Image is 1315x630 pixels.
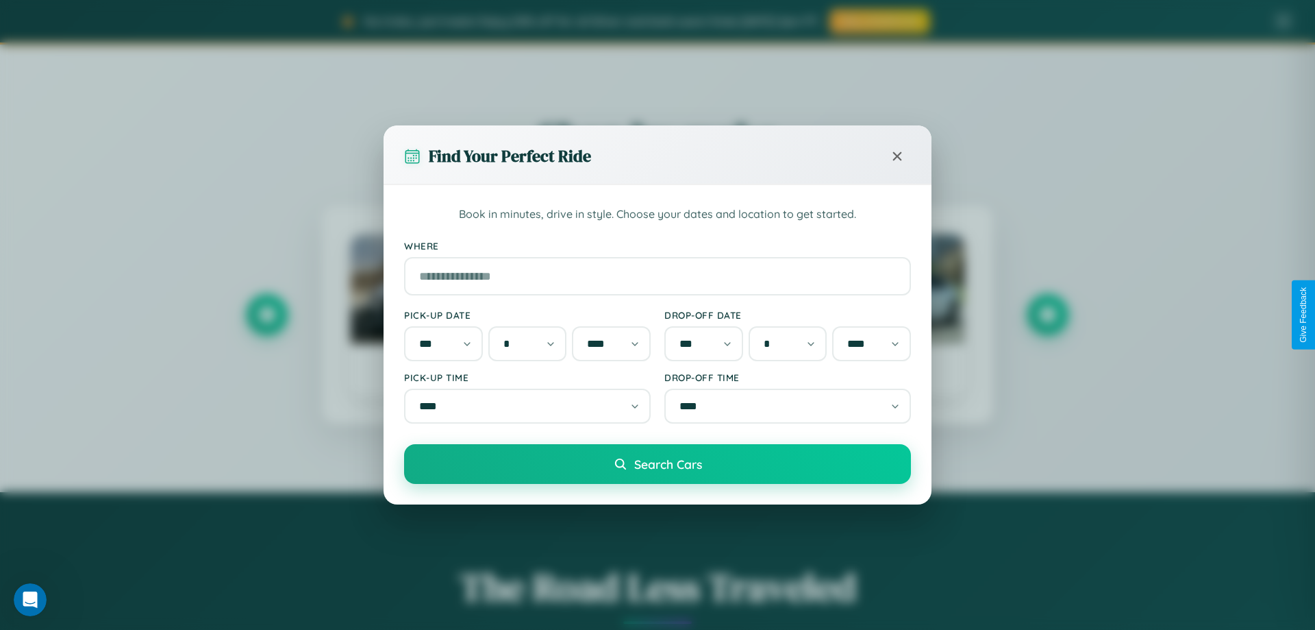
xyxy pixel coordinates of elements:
label: Pick-up Date [404,309,651,321]
h3: Find Your Perfect Ride [429,145,591,167]
label: Drop-off Time [664,372,911,383]
label: Where [404,240,911,252]
label: Drop-off Date [664,309,911,321]
label: Pick-up Time [404,372,651,383]
span: Search Cars [634,457,702,472]
button: Search Cars [404,444,911,484]
p: Book in minutes, drive in style. Choose your dates and location to get started. [404,206,911,223]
